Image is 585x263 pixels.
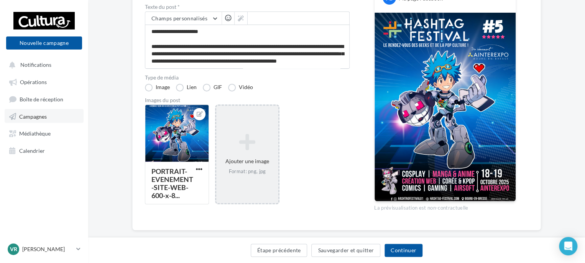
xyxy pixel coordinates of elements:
[20,61,51,68] span: Notifications
[22,245,73,253] p: [PERSON_NAME]
[19,130,51,137] span: Médiathèque
[374,202,516,212] div: La prévisualisation est non-contractuelle
[6,242,82,256] a: Vr [PERSON_NAME]
[228,84,253,91] label: Vidéo
[151,167,193,200] div: PORTRAIT-EVENEMENT-SITE-WEB-600-x-8...
[10,245,17,253] span: Vr
[145,75,350,80] label: Type de média
[6,36,82,50] button: Nouvelle campagne
[5,92,84,106] a: Boîte de réception
[5,74,84,88] a: Opérations
[203,84,222,91] label: GIF
[19,147,45,154] span: Calendrier
[20,79,47,85] span: Opérations
[5,143,84,157] a: Calendrier
[5,126,84,140] a: Médiathèque
[5,109,84,123] a: Campagnes
[176,84,197,91] label: Lien
[5,58,81,71] button: Notifications
[145,98,350,103] div: Images du post
[145,4,350,10] label: Texte du post *
[385,244,422,257] button: Continuer
[151,15,207,22] span: Champs personnalisés
[145,84,170,91] label: Image
[311,244,380,257] button: Sauvegarder et quitter
[19,113,47,119] span: Campagnes
[251,244,307,257] button: Étape précédente
[145,12,222,25] button: Champs personnalisés
[559,237,577,255] div: Open Intercom Messenger
[20,96,63,102] span: Boîte de réception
